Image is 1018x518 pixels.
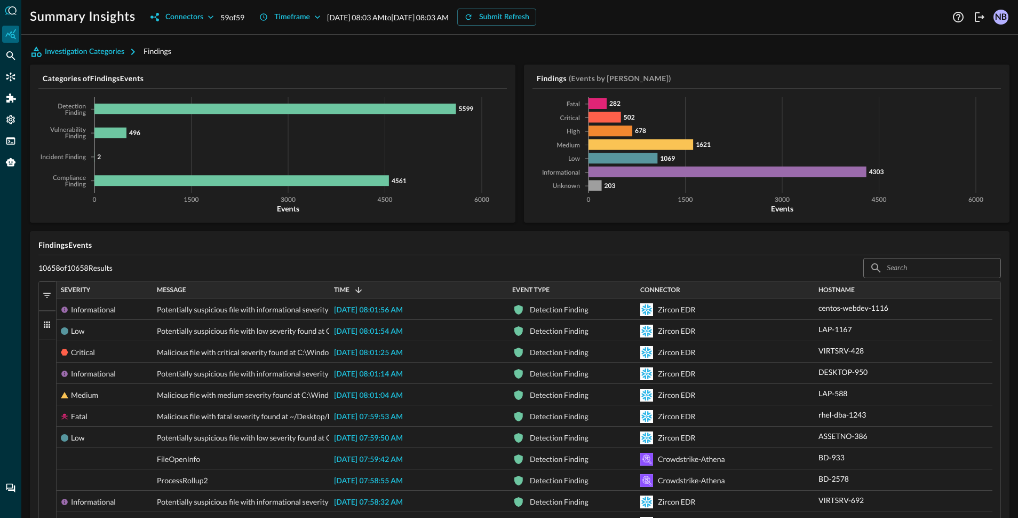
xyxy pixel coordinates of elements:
p: ASSETNO-386 [818,430,868,442]
p: BD-933 [818,452,845,463]
tspan: 0 [587,197,591,203]
div: Connectors [165,11,203,24]
svg: Snowflake [640,410,653,423]
tspan: Incident Finding [41,154,86,161]
div: Federated Search [2,47,19,64]
div: Query Agent [2,154,19,171]
span: [DATE] 08:01:25 AM [334,349,403,357]
tspan: 0 [93,197,97,203]
div: Zircon EDR [658,320,695,342]
svg: Amazon Athena (for Amazon S3) [640,453,653,466]
p: LAP-1167 [818,324,852,335]
div: Detection Finding [530,363,588,384]
p: 59 of 59 [220,12,244,23]
tspan: 1500 [678,197,693,203]
div: Low [71,427,84,449]
span: Potentially suspicious file with informational severity found at C:\Windows\repair\SECURITY\netav... [157,491,551,513]
span: Malicious file with critical severity found at C:\Windows\ZeusGameover_Feb2014.zip [157,342,434,363]
svg: Snowflake [640,367,653,380]
div: Zircon EDR [658,491,695,513]
div: Zircon EDR [658,384,695,406]
div: FSQL [2,132,19,150]
h5: Findings Events [38,240,1001,250]
tspan: 4561 [392,177,407,185]
span: Time [334,286,349,294]
span: FileOpenInfo [157,449,200,470]
p: DESKTOP-950 [818,366,868,378]
svg: Snowflake [640,346,653,359]
div: Detection Finding [530,491,588,513]
svg: Snowflake [640,496,653,508]
p: centos-webdev-1116 [818,302,888,313]
span: Event Type [512,286,550,294]
span: [DATE] 08:01:14 AM [334,371,403,378]
div: Detection Finding [530,449,588,470]
tspan: Informational [542,170,580,176]
tspan: High [567,129,580,135]
div: Critical [71,342,95,363]
div: Zircon EDR [658,299,695,320]
div: Detection Finding [530,320,588,342]
p: BD-2578 [818,473,849,484]
div: Detection Finding [530,384,588,406]
div: Connectors [2,68,19,85]
p: 10658 of 10658 Results [38,263,113,273]
tspan: Low [568,156,580,162]
div: Detection Finding [530,342,588,363]
tspan: 2 [97,153,101,161]
tspan: 678 [635,127,646,135]
span: Potentially suspicious file with low severity found at C:\Users\Administrator\Documents\sl.hlp [157,320,464,342]
p: VIRTSRV-692 [818,495,864,506]
tspan: Finding [65,134,86,140]
p: rhel-dba-1243 [818,409,866,420]
tspan: 3000 [281,197,296,203]
span: Potentially suspicious file with low severity found at C:\Windows\Prefetch\mdmtdkj4.inf_hwcompat.txt [157,427,492,449]
span: [DATE] 08:01:56 AM [334,307,403,314]
div: NB [993,10,1008,25]
span: [DATE] 08:01:54 AM [334,328,403,335]
svg: Snowflake [640,303,653,316]
span: Connector [640,286,680,294]
div: Fatal [71,406,88,427]
button: Logout [971,9,988,26]
div: Crowdstrike-Athena [658,449,725,470]
div: Detection Finding [530,299,588,320]
div: Zircon EDR [658,363,695,384]
div: Detection Finding [530,470,588,491]
tspan: 496 [129,129,140,137]
div: Zircon EDR [658,427,695,449]
svg: Snowflake [640,389,653,402]
div: Zircon EDR [658,406,695,427]
button: Submit Refresh [457,9,536,26]
button: Timeframe [253,9,327,26]
h1: Summary Insights [30,9,136,26]
tspan: 282 [609,99,621,107]
tspan: 502 [624,113,635,121]
span: ProcessRollup2 [157,470,208,491]
tspan: Critical [560,115,580,122]
div: Timeframe [274,11,310,24]
span: Potentially suspicious file with informational severity found at /usr/local/bin/scrawpdo.inf_hwco... [157,299,495,320]
tspan: Medium [556,143,580,149]
svg: Snowflake [640,325,653,338]
tspan: Events [771,204,793,213]
svg: Snowflake [640,431,653,444]
h5: Categories of Findings Events [43,73,507,84]
tspan: Fatal [567,101,580,108]
tspan: 3000 [775,197,790,203]
tspan: 4303 [869,168,884,176]
tspan: 6000 [968,197,983,203]
span: Hostname [818,286,855,294]
span: Malicious file with fatal severity found at ~/Desktop/Downloads/Civil_War.282.zip [157,406,424,427]
p: [DATE] 08:03 AM to [DATE] 08:03 AM [327,12,449,23]
div: Settings [2,111,19,128]
span: [DATE] 07:59:42 AM [334,456,403,464]
tspan: 5599 [458,105,473,113]
tspan: 1621 [696,140,711,148]
div: Chat [2,480,19,497]
tspan: Unknown [553,183,580,190]
tspan: Compliance [53,175,86,182]
div: Informational [71,299,116,320]
tspan: Finding [65,110,86,116]
tspan: Vulnerability [50,127,86,134]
